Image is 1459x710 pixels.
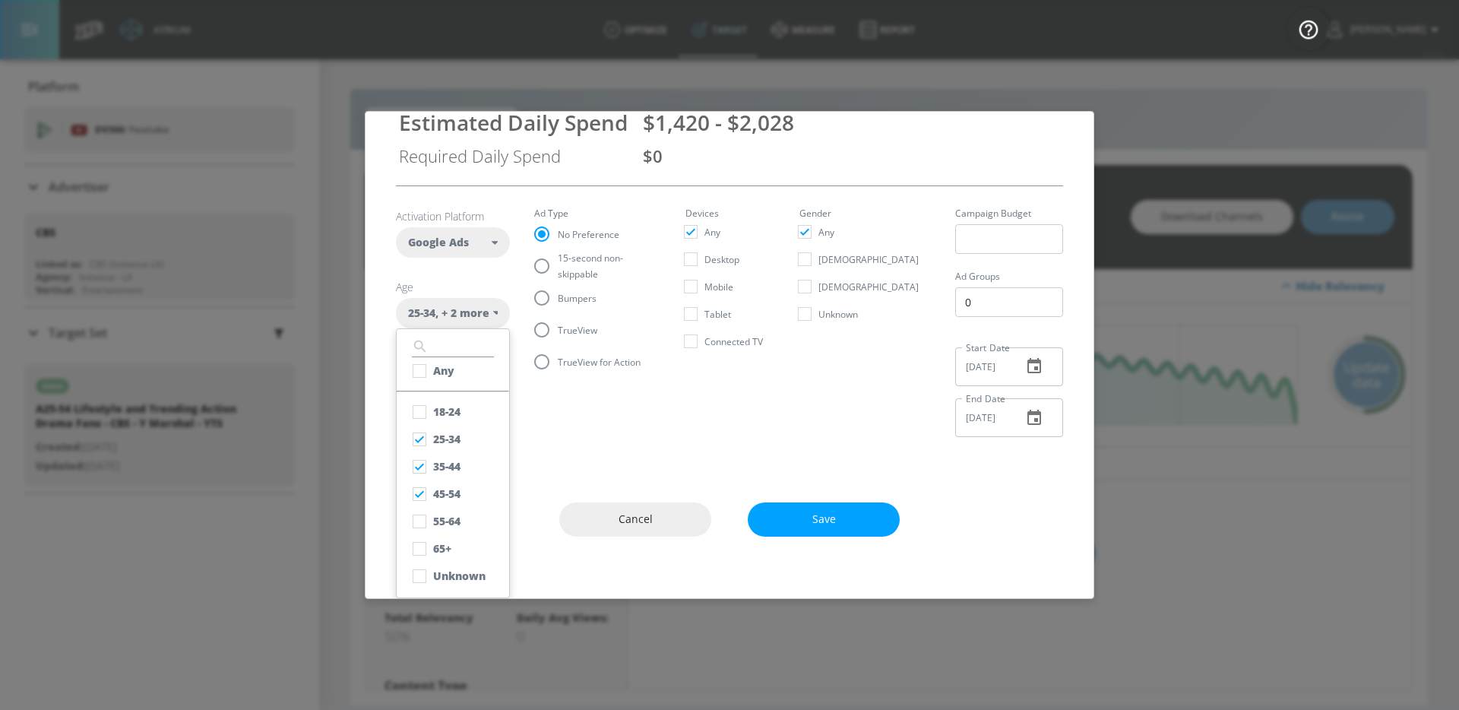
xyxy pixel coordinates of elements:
[818,224,834,240] span: Any
[397,398,509,426] button: 18-24
[1287,8,1330,50] button: Open Resource Center
[396,227,510,258] div: Google Ads
[558,227,619,242] span: No Preference
[397,563,509,590] button: Unknown
[408,235,469,250] span: Google Ads
[704,224,720,240] span: Any
[399,144,628,167] div: Required Daily Spend
[433,569,486,583] div: Unknown
[818,279,919,295] span: [DEMOGRAPHIC_DATA]
[955,209,1063,218] label: Campaign Budget
[534,209,568,218] legend: Ad Type
[396,209,510,223] h6: Activation Platform
[818,306,858,322] span: Unknown
[778,510,869,529] span: Save
[397,480,509,508] button: 45-54
[433,432,460,446] div: 25-34
[435,306,489,321] span: , + 2 more
[397,357,509,385] button: Any
[397,535,509,563] button: 65+
[559,502,711,537] button: Cancel
[704,252,739,268] span: Desktop
[955,272,1063,281] label: Ad Groups
[433,541,451,556] div: 65+
[408,306,435,321] span: 25-34
[399,108,628,137] div: Estimated Daily Spend
[397,508,509,535] button: 55-64
[433,487,460,501] div: 45-54
[704,279,733,295] span: Mobile
[818,252,919,268] span: [DEMOGRAPHIC_DATA]
[590,510,681,529] span: Cancel
[558,290,597,306] span: Bumpers
[433,459,460,474] div: 35-44
[558,354,641,370] span: TrueView for Action
[704,306,731,322] span: Tablet
[433,404,460,419] div: 18-24
[643,144,1060,167] div: $0
[396,298,510,328] div: 25-34, + 2 more
[558,250,649,282] span: 15-second non-skippable
[433,363,454,378] div: Any
[748,502,900,537] button: Save
[558,322,597,338] span: TrueView
[396,280,510,294] h6: Age
[685,209,719,218] legend: Devices
[433,514,460,528] div: 55-64
[799,209,831,218] legend: Gender
[397,453,509,480] button: 35-44
[643,108,794,137] span: $1,420 - $2,028
[704,334,763,350] span: Connected TV
[397,426,509,453] button: 25-34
